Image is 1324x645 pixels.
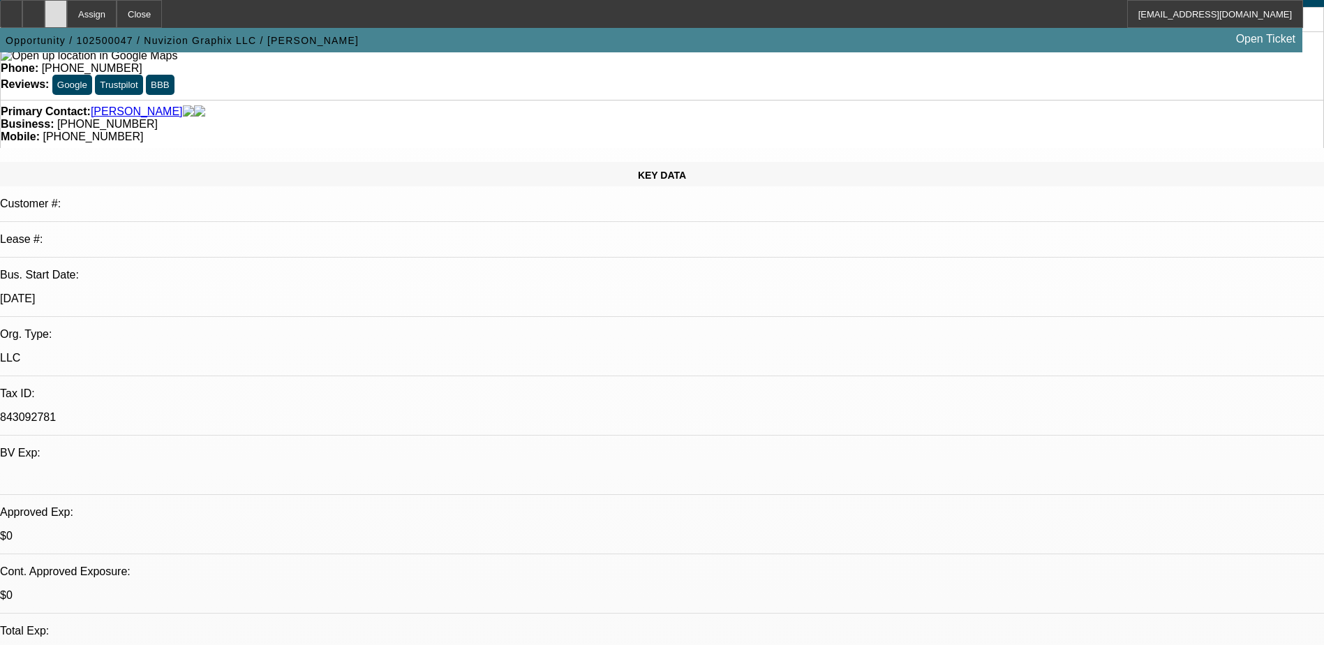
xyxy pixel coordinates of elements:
strong: Primary Contact: [1,105,91,118]
a: [PERSON_NAME] [91,105,183,118]
strong: Mobile: [1,131,40,142]
strong: Phone: [1,62,38,74]
strong: Reviews: [1,78,49,90]
span: KEY DATA [638,170,686,181]
span: [PHONE_NUMBER] [43,131,143,142]
img: facebook-icon.png [183,105,194,118]
button: BBB [146,75,174,95]
span: [PHONE_NUMBER] [57,118,158,130]
button: Trustpilot [95,75,142,95]
button: Google [52,75,92,95]
span: [PHONE_NUMBER] [42,62,142,74]
span: Opportunity / 102500047 / Nuvizion Graphix LLC / [PERSON_NAME] [6,35,359,46]
a: View Google Maps [1,50,177,61]
a: Open Ticket [1230,27,1301,51]
img: linkedin-icon.png [194,105,205,118]
strong: Business: [1,118,54,130]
